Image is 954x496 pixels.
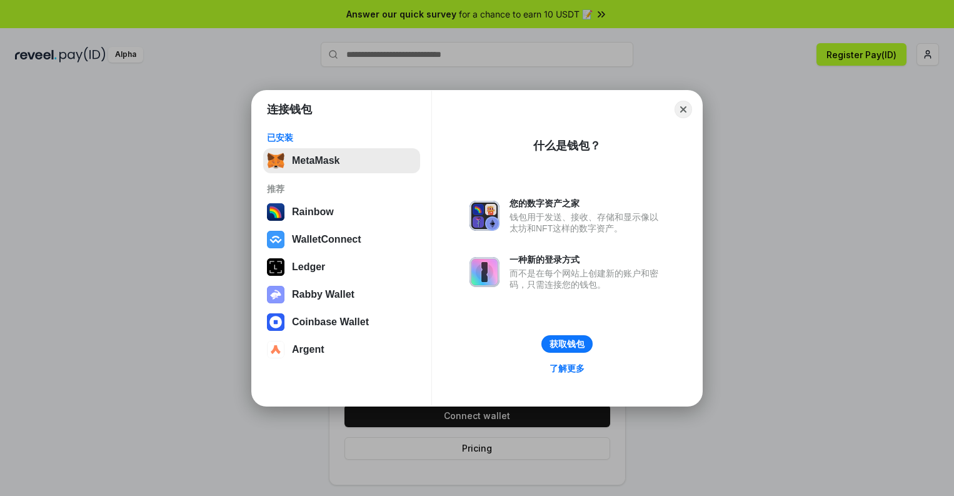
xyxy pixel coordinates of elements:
button: Rainbow [263,200,420,225]
img: svg+xml,%3Csvg%20xmlns%3D%22http%3A%2F%2Fwww.w3.org%2F2000%2Fsvg%22%20fill%3D%22none%22%20viewBox... [469,257,500,287]
img: svg+xml,%3Csvg%20xmlns%3D%22http%3A%2F%2Fwww.w3.org%2F2000%2Fsvg%22%20fill%3D%22none%22%20viewBox... [267,286,284,303]
button: MetaMask [263,148,420,173]
div: Coinbase Wallet [292,316,369,328]
div: 什么是钱包？ [533,138,601,153]
img: svg+xml,%3Csvg%20width%3D%22120%22%20height%3D%22120%22%20viewBox%3D%220%200%20120%20120%22%20fil... [267,203,284,221]
div: 推荐 [267,183,416,195]
div: 获取钱包 [550,338,585,350]
div: Rabby Wallet [292,289,354,300]
div: 而不是在每个网站上创建新的账户和密码，只需连接您的钱包。 [510,268,665,290]
img: svg+xml,%3Csvg%20fill%3D%22none%22%20height%3D%2233%22%20viewBox%3D%220%200%2035%2033%22%20width%... [267,152,284,170]
div: MetaMask [292,155,339,166]
img: svg+xml,%3Csvg%20xmlns%3D%22http%3A%2F%2Fwww.w3.org%2F2000%2Fsvg%22%20fill%3D%22none%22%20viewBox... [469,201,500,231]
button: 获取钱包 [541,335,593,353]
img: svg+xml,%3Csvg%20width%3D%2228%22%20height%3D%2228%22%20viewBox%3D%220%200%2028%2028%22%20fill%3D... [267,313,284,331]
div: Rainbow [292,206,334,218]
button: Argent [263,337,420,362]
button: Ledger [263,255,420,280]
div: WalletConnect [292,234,361,245]
button: Rabby Wallet [263,282,420,307]
img: svg+xml,%3Csvg%20width%3D%2228%22%20height%3D%2228%22%20viewBox%3D%220%200%2028%2028%22%20fill%3D... [267,231,284,248]
div: 一种新的登录方式 [510,254,665,265]
button: Coinbase Wallet [263,310,420,335]
div: Ledger [292,261,325,273]
h1: 连接钱包 [267,102,312,117]
button: Close [675,101,692,118]
button: WalletConnect [263,227,420,252]
div: 了解更多 [550,363,585,374]
a: 了解更多 [542,360,592,377]
img: svg+xml,%3Csvg%20xmlns%3D%22http%3A%2F%2Fwww.w3.org%2F2000%2Fsvg%22%20width%3D%2228%22%20height%3... [267,258,284,276]
img: svg+xml,%3Csvg%20width%3D%2228%22%20height%3D%2228%22%20viewBox%3D%220%200%2028%2028%22%20fill%3D... [267,341,284,358]
div: 您的数字资产之家 [510,198,665,209]
div: Argent [292,344,324,355]
div: 已安装 [267,132,416,143]
div: 钱包用于发送、接收、存储和显示像以太坊和NFT这样的数字资产。 [510,211,665,234]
